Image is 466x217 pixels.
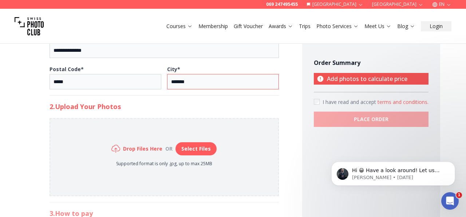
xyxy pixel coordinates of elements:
[50,66,84,73] b: Postal Code *
[394,21,418,31] button: Blog
[50,101,279,112] h2: 2. Upload Your Photos
[456,192,462,198] span: 1
[266,1,298,7] a: 069 247495455
[314,73,429,85] p: Add photos to calculate price
[314,58,429,67] h4: Order Summary
[316,23,359,30] a: Photo Services
[314,99,320,105] input: Accept terms
[234,23,263,30] a: Gift Voucher
[354,116,388,123] b: PLACE ORDER
[441,192,459,210] iframe: Intercom live chat
[162,145,175,152] div: or
[50,74,161,89] input: Postal Code*
[323,98,378,105] span: I have read and accept
[198,23,228,30] a: Membership
[196,21,231,31] button: Membership
[123,145,162,152] h6: Drop Files Here
[166,23,193,30] a: Courses
[50,43,279,58] input: Address*
[299,23,311,30] a: Trips
[167,66,180,73] b: City *
[421,21,451,31] button: Login
[163,21,196,31] button: Courses
[167,74,279,89] input: City*
[175,142,217,155] button: Select Files
[266,21,296,31] button: Awards
[111,161,217,167] p: Supported format is only .jpg, up to max 25MB
[364,23,391,30] a: Meet Us
[231,21,266,31] button: Gift Voucher
[314,112,429,127] button: PLACE ORDER
[269,23,293,30] a: Awards
[313,21,362,31] button: Photo Services
[320,146,466,197] iframe: Intercom notifications message
[362,21,394,31] button: Meet Us
[378,98,429,106] button: Accept termsI have read and accept
[15,12,44,41] img: Swiss photo club
[296,21,313,31] button: Trips
[397,23,415,30] a: Blog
